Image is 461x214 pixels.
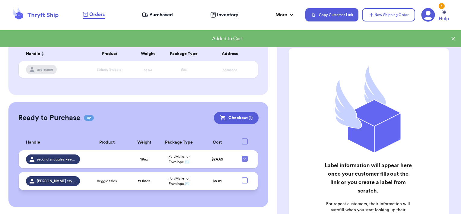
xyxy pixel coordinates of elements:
th: Cost [200,135,235,150]
span: Help [439,15,449,22]
span: Inventory [217,11,238,18]
h2: Ready to Purchase [18,113,80,123]
span: Striped Sweater [97,68,123,71]
a: 1 [421,8,435,22]
span: Box [181,68,187,71]
span: Veggie tales [97,179,117,183]
span: Orders [89,11,105,18]
button: New Shipping Order [362,8,415,21]
div: 1 [439,3,445,9]
a: Inventory [210,11,238,18]
strong: 11.85 oz [138,179,150,183]
strong: 18 oz [140,157,148,161]
span: $ 24.69 [211,157,223,161]
a: Purchased [142,11,173,18]
div: More [275,11,294,18]
span: second.snuggles.keepsakes [37,157,77,162]
button: Sort ascending [40,50,45,57]
span: username [37,67,53,72]
span: PolyMailer or Envelope ✉️ [168,177,190,186]
th: Package Type [162,47,205,61]
a: Help [439,10,449,22]
span: Handle [26,139,40,146]
span: Handle [26,51,40,57]
h2: Label information will appear here once your customer fills out the link or you create a label fr... [323,161,413,195]
span: xx oz [144,68,152,71]
th: Weight [130,135,158,150]
span: Purchased [149,11,173,18]
div: Added to Cart [5,35,450,42]
button: Copy Customer Link [305,8,358,21]
span: 02 [84,115,94,121]
th: Weight [134,47,162,61]
span: $ 5.51 [213,179,222,183]
span: xxxxxxxx [223,68,237,71]
th: Product [84,135,130,150]
th: Product [86,47,134,61]
th: Address [205,47,258,61]
span: PolyMailer or Envelope ✉️ [168,155,190,164]
th: Package Type [158,135,200,150]
a: Orders [83,11,105,19]
span: [PERSON_NAME].taylorrrr [37,179,77,183]
button: Checkout (1) [214,112,259,124]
